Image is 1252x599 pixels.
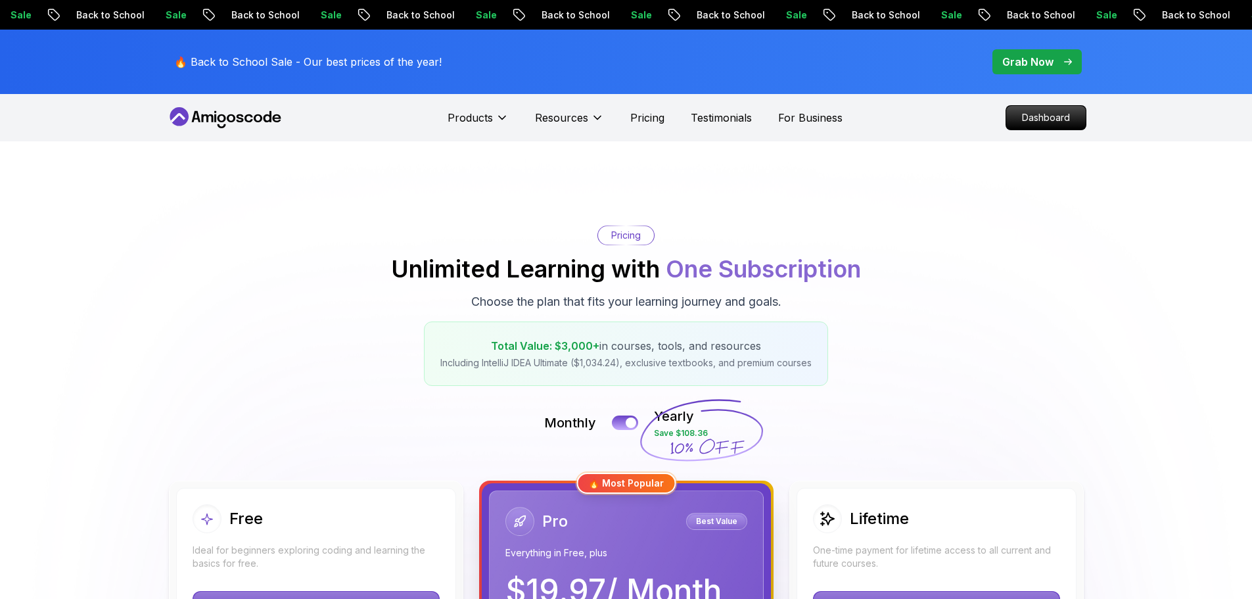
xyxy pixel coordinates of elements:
[440,356,812,370] p: Including IntelliJ IDEA Ultimate ($1,034.24), exclusive textbooks, and premium courses
[448,110,493,126] p: Products
[527,9,616,22] p: Back to School
[778,110,843,126] a: For Business
[682,9,772,22] p: Back to School
[927,9,969,22] p: Sale
[461,9,503,22] p: Sale
[193,544,440,570] p: Ideal for beginners exploring coding and learning the basics for free.
[850,508,909,529] h2: Lifetime
[491,339,599,352] span: Total Value: $3,000+
[616,9,659,22] p: Sale
[992,9,1082,22] p: Back to School
[391,256,861,282] h2: Unlimited Learning with
[1002,54,1054,70] p: Grab Now
[772,9,814,22] p: Sale
[837,9,927,22] p: Back to School
[448,110,509,136] button: Products
[813,544,1060,570] p: One-time payment for lifetime access to all current and future courses.
[1148,9,1237,22] p: Back to School
[229,508,263,529] h2: Free
[217,9,306,22] p: Back to School
[544,414,596,432] p: Monthly
[688,515,745,528] p: Best Value
[1006,105,1086,130] a: Dashboard
[1082,9,1124,22] p: Sale
[471,293,781,311] p: Choose the plan that fits your learning journey and goals.
[691,110,752,126] a: Testimonials
[151,9,193,22] p: Sale
[62,9,151,22] p: Back to School
[535,110,588,126] p: Resources
[174,54,442,70] p: 🔥 Back to School Sale - Our best prices of the year!
[535,110,604,136] button: Resources
[611,229,641,242] p: Pricing
[630,110,664,126] a: Pricing
[505,546,747,560] p: Everything in Free, plus
[542,511,568,532] h2: Pro
[440,338,812,354] p: in courses, tools, and resources
[306,9,348,22] p: Sale
[666,254,861,283] span: One Subscription
[1006,106,1086,130] p: Dashboard
[372,9,461,22] p: Back to School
